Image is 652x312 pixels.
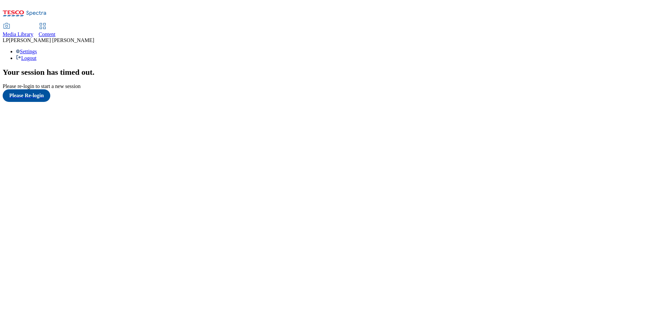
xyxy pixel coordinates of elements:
[39,31,56,37] span: Content
[3,23,33,37] a: Media Library
[3,31,33,37] span: Media Library
[93,68,95,76] span: .
[3,89,649,102] a: Please Re-login
[3,68,649,77] h2: Your session has timed out
[16,49,37,54] a: Settings
[3,83,649,89] div: Please re-login to start a new session
[39,23,56,37] a: Content
[9,37,94,43] span: [PERSON_NAME] [PERSON_NAME]
[3,37,9,43] span: LP
[3,89,50,102] button: Please Re-login
[16,55,36,61] a: Logout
